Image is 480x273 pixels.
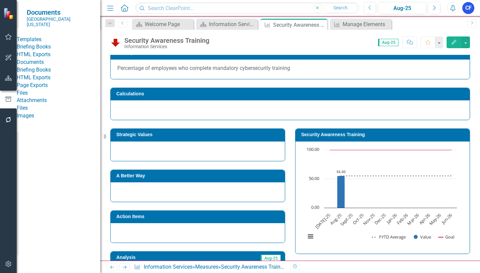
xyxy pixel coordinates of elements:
[17,74,100,82] a: HTML Exports
[116,255,195,260] h3: Analysis
[3,8,15,19] img: ClearPoint Strategy
[17,59,100,66] div: Documents
[124,44,209,49] div: Information Services
[337,176,345,208] path: Aug-25, 55. Value.
[309,175,319,181] text: 50.00
[378,39,398,46] span: Aug-25
[372,234,406,240] button: Show FYTD Average
[439,234,454,240] button: Show Goal
[302,147,463,247] div: Chart. Highcharts interactive chart.
[339,212,354,227] text: Sept-25
[135,2,359,14] input: Search ClearPoint...
[306,232,315,241] button: View chart menu, Chart
[260,255,281,262] span: Aug-25
[311,204,319,210] text: 0.00
[324,3,357,13] button: Search
[362,212,376,226] text: Nov-25
[27,8,94,16] span: Documents
[428,212,442,226] text: May-26
[17,36,100,43] div: Templates
[198,20,256,28] a: Information Services Dashboard
[462,2,474,14] button: CF
[117,65,290,71] span: Percentage of employees who complete mandatory cybersecurity training
[314,212,332,230] text: [DATE]-25
[195,264,218,270] a: Measures
[17,43,100,51] a: Briefing Books
[333,5,348,10] span: Search
[343,20,390,28] div: Manage Elements
[330,174,453,177] g: FYTD Average, series 1 of 3. Line with 12 data points.
[124,37,209,44] div: Security Awareness Training
[134,263,285,271] div: » »
[329,212,343,226] text: Aug-25
[414,234,431,240] button: Show Value
[17,51,100,59] a: HTML Exports
[307,146,319,152] text: 100.00
[116,214,281,219] h3: Action Items
[302,147,460,247] svg: Interactive chart
[27,16,94,27] small: [GEOGRAPHIC_DATA][US_STATE]
[337,169,346,174] text: 55.00
[116,173,281,178] h3: A Better Way
[395,212,409,226] text: Feb-26
[110,37,121,48] img: Below Plan
[418,212,431,225] text: Apr-26
[373,212,387,226] text: Dec-25
[116,91,466,96] h3: Calculations
[332,20,390,28] a: Manage Elements
[17,66,100,74] a: Briefing Books
[17,82,100,89] a: Page Exports
[301,132,466,137] h3: Security Awareness Training
[17,89,100,97] div: Files
[17,112,100,120] a: Images
[116,132,281,137] h3: Strategic Values
[134,20,192,28] a: Welcome Page
[17,104,100,112] a: Files
[378,2,426,14] button: Aug-25
[351,212,365,225] text: Oct-25
[221,264,288,270] div: Security Awareness Training
[406,212,420,226] text: Mar-26
[209,20,256,28] div: Information Services Dashboard
[145,20,192,28] div: Welcome Page
[273,21,326,29] div: Security Awareness Training
[144,264,193,270] a: Information Services
[440,212,453,225] text: Jun-26
[17,97,100,104] a: Attachments
[385,212,398,225] text: Jan-26
[380,4,424,12] div: Aug-25
[329,149,453,151] g: Goal, series 3 of 3. Line with 12 data points.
